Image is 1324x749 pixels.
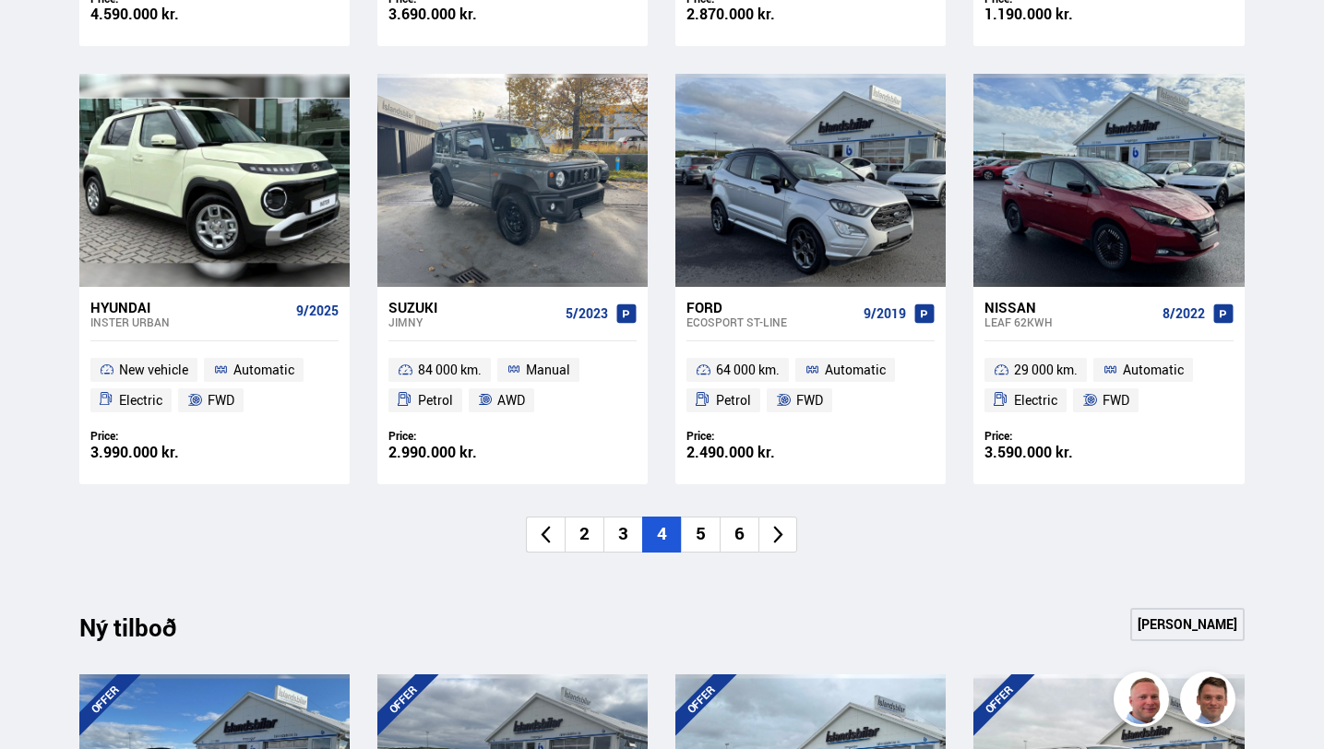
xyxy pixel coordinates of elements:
div: Price: [984,429,1109,443]
span: Automatic [1123,359,1184,381]
span: New vehicle [119,359,188,381]
span: 84 000 km. [418,359,482,381]
span: 9/2019 [864,306,906,321]
div: EcoSport ST-LINE [686,315,856,328]
div: Suzuki [388,299,558,315]
span: AWD [497,389,525,411]
div: 2.870.000 kr. [686,6,811,22]
div: 3.690.000 kr. [388,6,513,22]
li: 3 [603,517,642,553]
img: siFngHWaQ9KaOqBr.png [1116,674,1172,730]
span: Electric [119,389,162,411]
a: Nissan Leaf 62KWH 8/2022 29 000 km. Automatic Electric FWD Price: 3.590.000 kr. [973,287,1244,484]
div: Price: [90,429,215,443]
span: 9/2025 [296,303,339,318]
span: FWD [796,389,823,411]
div: 2.490.000 kr. [686,445,811,460]
div: Ný tilboð [79,613,209,652]
div: 4.590.000 kr. [90,6,215,22]
span: 64 000 km. [716,359,780,381]
span: Automatic [825,359,886,381]
div: Price: [388,429,513,443]
a: Hyundai Inster URBAN 9/2025 New vehicle Automatic Electric FWD Price: 3.990.000 kr. [79,287,350,484]
span: Manual [526,359,570,381]
a: Ford EcoSport ST-LINE 9/2019 64 000 km. Automatic Petrol FWD Price: 2.490.000 kr. [675,287,946,484]
div: Inster URBAN [90,315,289,328]
img: FbJEzSuNWCJXmdc-.webp [1183,674,1238,730]
div: Hyundai [90,299,289,315]
div: 1.190.000 kr. [984,6,1109,22]
li: 4 [642,517,681,553]
span: Automatic [233,359,294,381]
div: Leaf 62KWH [984,315,1154,328]
span: 29 000 km. [1014,359,1078,381]
li: 5 [681,517,720,553]
span: 8/2022 [1163,306,1205,321]
li: 2 [565,517,603,553]
div: 3.990.000 kr. [90,445,215,460]
div: Nissan [984,299,1154,315]
button: Opna LiveChat spjallviðmót [15,7,70,63]
div: Jimny [388,315,558,328]
div: 3.590.000 kr. [984,445,1109,460]
a: Suzuki Jimny 5/2023 84 000 km. Manual Petrol AWD Price: 2.990.000 kr. [377,287,648,484]
div: Ford [686,299,856,315]
li: 6 [720,517,758,553]
div: 2.990.000 kr. [388,445,513,460]
a: [PERSON_NAME] [1130,608,1245,641]
span: Petrol [716,389,751,411]
span: Petrol [418,389,453,411]
span: FWD [208,389,234,411]
span: FWD [1103,389,1129,411]
div: Price: [686,429,811,443]
span: 5/2023 [566,306,608,321]
span: Electric [1014,389,1057,411]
